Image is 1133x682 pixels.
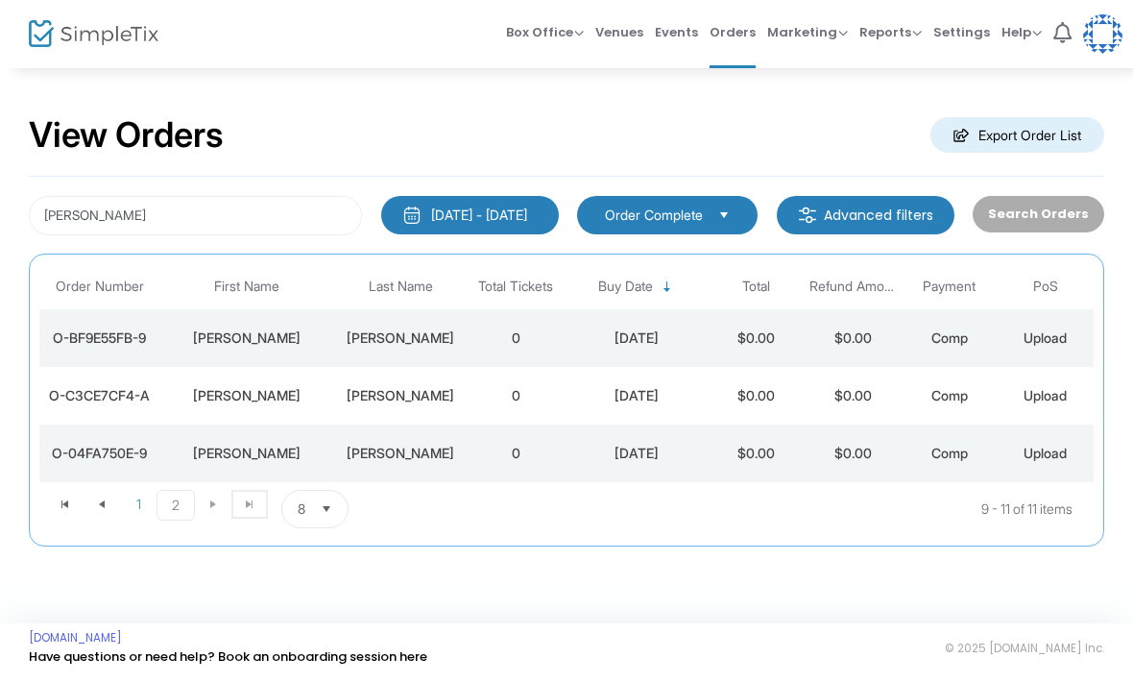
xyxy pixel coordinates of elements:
[47,491,84,520] span: Go to the first page
[859,24,922,42] span: Reports
[709,426,805,483] td: $0.00
[931,330,968,347] span: Comp
[164,329,327,349] div: Mackenzie
[1001,24,1042,42] span: Help
[595,9,643,58] span: Venues
[157,491,195,522] span: Page 2
[540,491,1073,529] kendo-pager-info: 9 - 11 of 11 items
[655,9,698,58] span: Events
[338,387,463,406] div: Barrett
[660,280,675,296] span: Sortable
[29,197,362,236] input: Search by name, email, phone, order number, ip address, or last 4 digits of card
[568,445,703,464] div: 8/6/2024
[44,445,155,464] div: O-04FA750E-9
[709,265,805,310] th: Total
[44,329,155,349] div: O-BF9E55FB-9
[468,265,564,310] th: Total Tickets
[431,207,527,226] div: [DATE] - [DATE]
[468,426,564,483] td: 0
[29,115,224,158] h2: View Orders
[164,445,327,464] div: Mackenzie
[214,280,279,296] span: First Name
[568,387,703,406] div: 8/6/2024
[798,207,817,226] img: filter
[39,265,1094,483] div: Data table
[931,388,968,404] span: Comp
[710,9,756,58] span: Orders
[29,631,122,646] a: [DOMAIN_NAME]
[709,368,805,426] td: $0.00
[338,329,463,349] div: Patterson
[931,446,968,462] span: Comp
[313,492,340,528] button: Select
[805,265,901,310] th: Refund Amount
[94,498,109,513] span: Go to the previous page
[923,280,976,296] span: Payment
[945,642,1104,657] span: © 2025 [DOMAIN_NAME] Inc.
[468,368,564,426] td: 0
[767,24,848,42] span: Marketing
[298,500,305,520] span: 8
[44,387,155,406] div: O-C3CE7CF4-A
[605,207,703,226] span: Order Complete
[58,498,73,513] span: Go to the first page
[84,491,120,520] span: Go to the previous page
[164,387,327,406] div: Mackenzie
[381,197,559,235] button: [DATE] - [DATE]
[1024,446,1067,462] span: Upload
[709,310,805,368] td: $0.00
[468,310,564,368] td: 0
[120,491,157,520] span: Page 1
[338,445,463,464] div: Flesher
[402,207,422,226] img: monthly
[1024,388,1067,404] span: Upload
[568,329,703,349] div: 8/6/2024
[930,118,1104,154] m-button: Export Order List
[933,9,990,58] span: Settings
[711,206,737,227] button: Select
[805,426,901,483] td: $0.00
[805,368,901,426] td: $0.00
[369,280,433,296] span: Last Name
[805,310,901,368] td: $0.00
[777,197,954,235] m-button: Advanced filters
[29,648,427,667] a: Have questions or need help? Book an onboarding session here
[1033,280,1058,296] span: PoS
[56,280,144,296] span: Order Number
[598,280,653,296] span: Buy Date
[1024,330,1067,347] span: Upload
[506,24,584,42] span: Box Office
